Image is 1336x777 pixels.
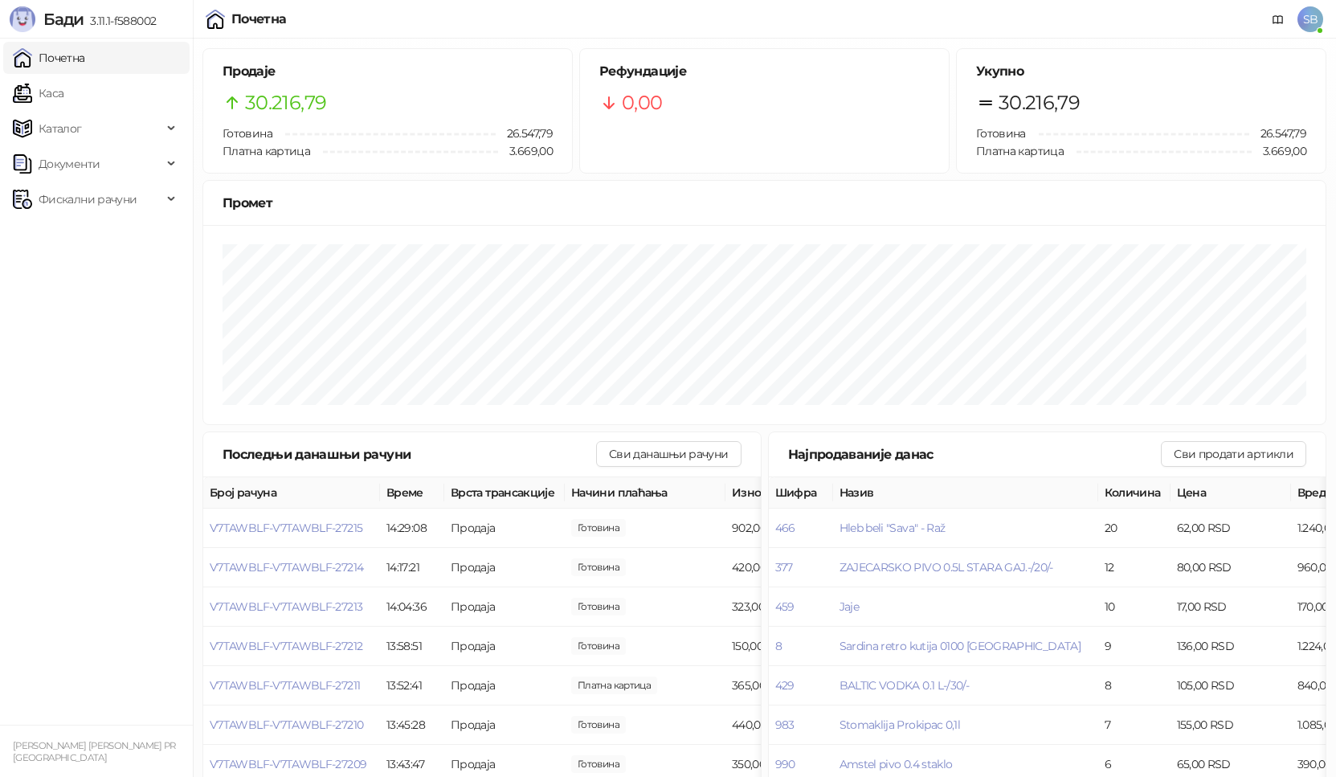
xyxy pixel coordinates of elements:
div: Почетна [231,13,287,26]
button: V7TAWBLF-V7TAWBLF-27215 [210,521,362,535]
td: 17,00 RSD [1171,587,1291,627]
span: Бади [43,10,84,29]
a: Документација [1265,6,1291,32]
td: 80,00 RSD [1171,548,1291,587]
td: 13:45:28 [380,705,444,745]
span: Готовина [976,126,1026,141]
td: Продаја [444,548,565,587]
td: 8 [1098,666,1171,705]
span: Готовина [223,126,272,141]
button: 377 [775,560,793,575]
td: 420,00 RSD [725,548,846,587]
th: Врста трансакције [444,477,565,509]
button: 429 [775,678,795,693]
td: 136,00 RSD [1171,627,1291,666]
td: 440,00 RSD [725,705,846,745]
img: Logo [10,6,35,32]
th: Број рачуна [203,477,380,509]
span: 323,00 [571,598,626,615]
button: Сви данашњи рачуни [596,441,741,467]
td: Продаја [444,587,565,627]
td: 14:17:21 [380,548,444,587]
span: 30.216,79 [999,88,1080,118]
span: 365,00 [571,677,657,694]
div: Промет [223,193,1306,213]
span: 3.669,00 [498,142,553,160]
span: Каталог [39,112,82,145]
a: Каса [13,77,63,109]
td: Продаја [444,509,565,548]
button: ZAJECARSKO PIVO 0.5L STARA GAJ.-/20/- [840,560,1053,575]
button: Amstel pivo 0.4 staklo [840,757,953,771]
span: 30.216,79 [245,88,326,118]
td: 105,00 RSD [1171,666,1291,705]
a: Почетна [13,42,85,74]
td: 62,00 RSD [1171,509,1291,548]
span: Документи [39,148,100,180]
h5: Рефундације [599,62,929,81]
th: Назив [833,477,1098,509]
td: 902,00 RSD [725,509,846,548]
th: Количина [1098,477,1171,509]
button: V7TAWBLF-V7TAWBLF-27214 [210,560,363,575]
span: 420,00 [571,558,626,576]
td: 12 [1098,548,1171,587]
button: Сви продати артикли [1161,441,1306,467]
td: 365,00 RSD [725,666,846,705]
button: 466 [775,521,795,535]
span: 440,00 [571,716,626,734]
th: Цена [1171,477,1291,509]
span: 3.11.1-f588002 [84,14,156,28]
td: 13:52:41 [380,666,444,705]
button: V7TAWBLF-V7TAWBLF-27213 [210,599,362,614]
div: Последњи данашњи рачуни [223,444,596,464]
button: 8 [775,639,782,653]
th: Време [380,477,444,509]
button: V7TAWBLF-V7TAWBLF-27212 [210,639,362,653]
td: 150,00 RSD [725,627,846,666]
div: Најпродаваније данас [788,444,1162,464]
td: Продаја [444,627,565,666]
button: V7TAWBLF-V7TAWBLF-27211 [210,678,360,693]
td: 13:58:51 [380,627,444,666]
span: Платна картица [223,144,310,158]
span: BALTIC VODKA 0.1 L-/30/- [840,678,970,693]
th: Износ [725,477,846,509]
th: Шифра [769,477,833,509]
button: Hleb beli "Sava" - Raž [840,521,946,535]
button: 983 [775,718,795,732]
button: Sardina retro kutija 0100 [GEOGRAPHIC_DATA] [840,639,1081,653]
span: 150,00 [571,637,626,655]
span: Jaje [840,599,859,614]
span: 0,00 [622,88,662,118]
span: 3.669,00 [1252,142,1306,160]
h5: Продаје [223,62,553,81]
td: 14:29:08 [380,509,444,548]
th: Начини плаћања [565,477,725,509]
span: 26.547,79 [1249,125,1306,142]
span: V7TAWBLF-V7TAWBLF-27209 [210,757,366,771]
td: 14:04:36 [380,587,444,627]
td: 7 [1098,705,1171,745]
button: Stomaklija Prokipac 0,1l [840,718,961,732]
td: 10 [1098,587,1171,627]
span: 350,00 [571,755,626,773]
td: 155,00 RSD [1171,705,1291,745]
td: 323,00 RSD [725,587,846,627]
button: V7TAWBLF-V7TAWBLF-27210 [210,718,363,732]
td: Продаја [444,705,565,745]
td: 20 [1098,509,1171,548]
td: 9 [1098,627,1171,666]
span: Фискални рачуни [39,183,137,215]
h5: Укупно [976,62,1306,81]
